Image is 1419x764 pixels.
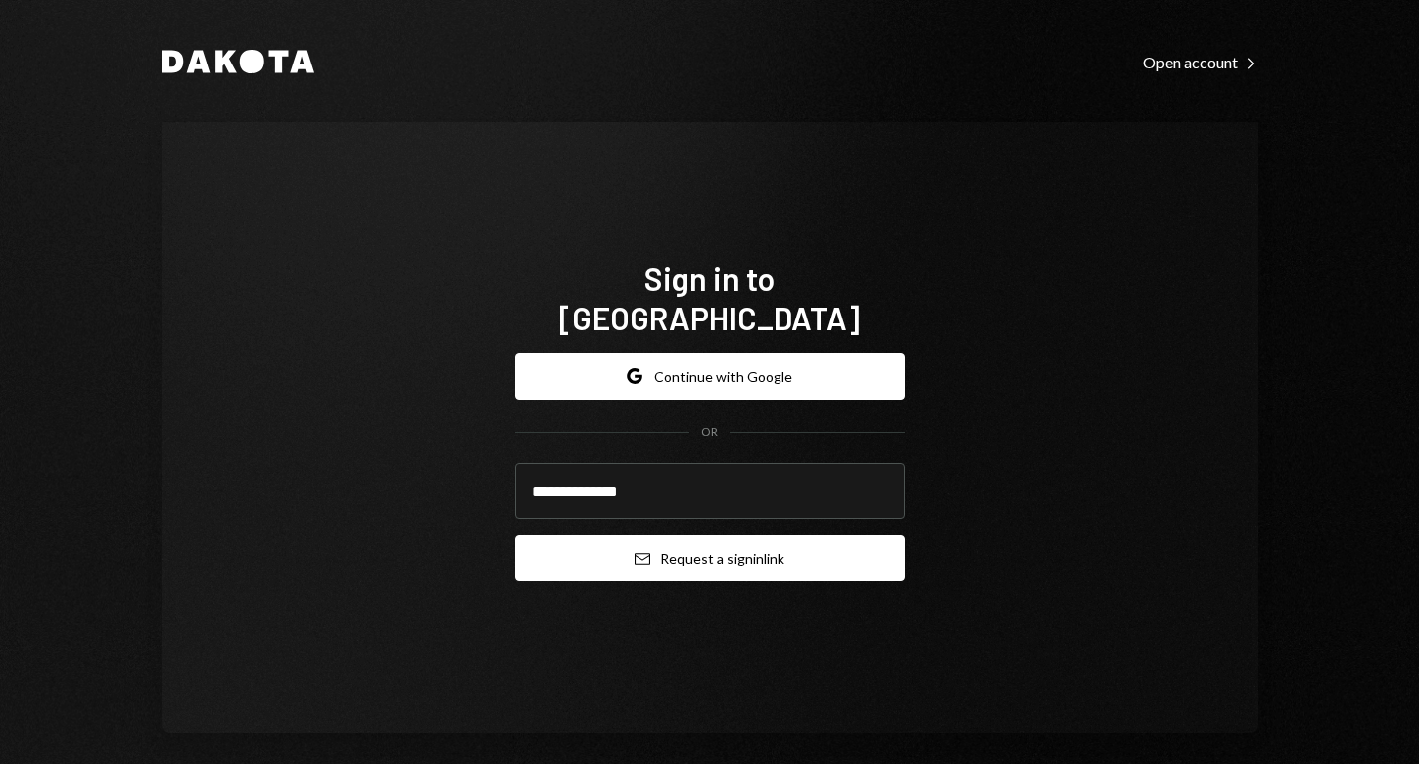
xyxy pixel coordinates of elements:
[515,258,905,337] h1: Sign in to [GEOGRAPHIC_DATA]
[1143,53,1258,72] div: Open account
[515,353,905,400] button: Continue with Google
[701,424,718,441] div: OR
[1143,51,1258,72] a: Open account
[515,535,905,581] button: Request a signinlink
